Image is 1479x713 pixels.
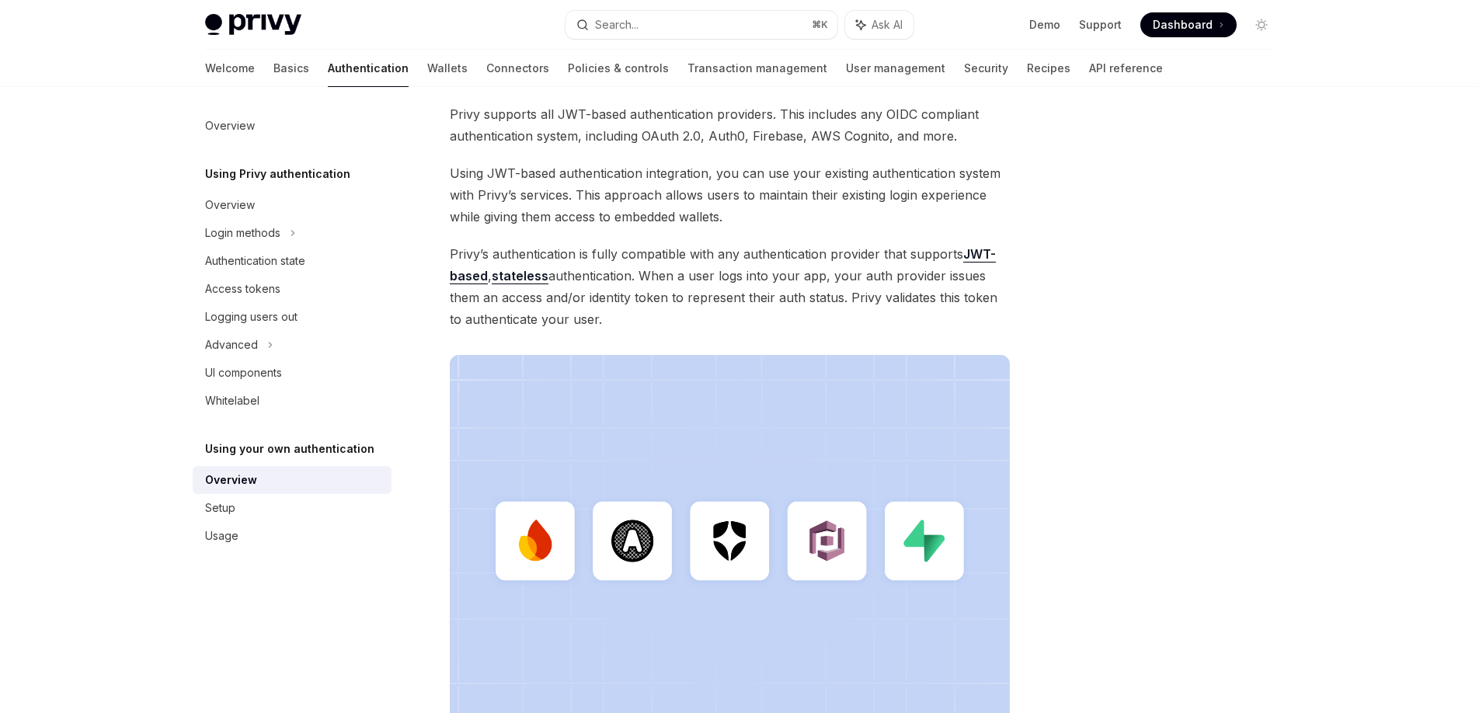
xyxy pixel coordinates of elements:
[1140,12,1237,37] a: Dashboard
[1079,17,1122,33] a: Support
[273,50,309,87] a: Basics
[205,280,280,298] div: Access tokens
[205,527,238,545] div: Usage
[205,499,235,517] div: Setup
[205,165,350,183] h5: Using Privy authentication
[193,247,391,275] a: Authentication state
[193,359,391,387] a: UI components
[1249,12,1274,37] button: Toggle dark mode
[205,363,282,382] div: UI components
[193,191,391,219] a: Overview
[205,308,298,326] div: Logging users out
[205,471,257,489] div: Overview
[846,50,945,87] a: User management
[492,268,548,284] a: stateless
[193,466,391,494] a: Overview
[205,224,280,242] div: Login methods
[964,50,1008,87] a: Security
[872,17,903,33] span: Ask AI
[193,112,391,140] a: Overview
[205,252,305,270] div: Authentication state
[328,50,409,87] a: Authentication
[1027,50,1070,87] a: Recipes
[193,494,391,522] a: Setup
[193,303,391,331] a: Logging users out
[565,11,837,39] button: Search...⌘K
[205,14,301,36] img: light logo
[595,16,639,34] div: Search...
[427,50,468,87] a: Wallets
[1153,17,1213,33] span: Dashboard
[193,387,391,415] a: Whitelabel
[193,522,391,550] a: Usage
[568,50,669,87] a: Policies & controls
[812,19,828,31] span: ⌘ K
[450,162,1010,228] span: Using JWT-based authentication integration, you can use your existing authentication system with ...
[450,103,1010,147] span: Privy supports all JWT-based authentication providers. This includes any OIDC compliant authentic...
[205,117,255,135] div: Overview
[193,275,391,303] a: Access tokens
[687,50,827,87] a: Transaction management
[845,11,913,39] button: Ask AI
[205,336,258,354] div: Advanced
[205,391,259,410] div: Whitelabel
[450,243,1010,330] span: Privy’s authentication is fully compatible with any authentication provider that supports , authe...
[486,50,549,87] a: Connectors
[205,50,255,87] a: Welcome
[1089,50,1163,87] a: API reference
[1029,17,1060,33] a: Demo
[205,440,374,458] h5: Using your own authentication
[205,196,255,214] div: Overview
